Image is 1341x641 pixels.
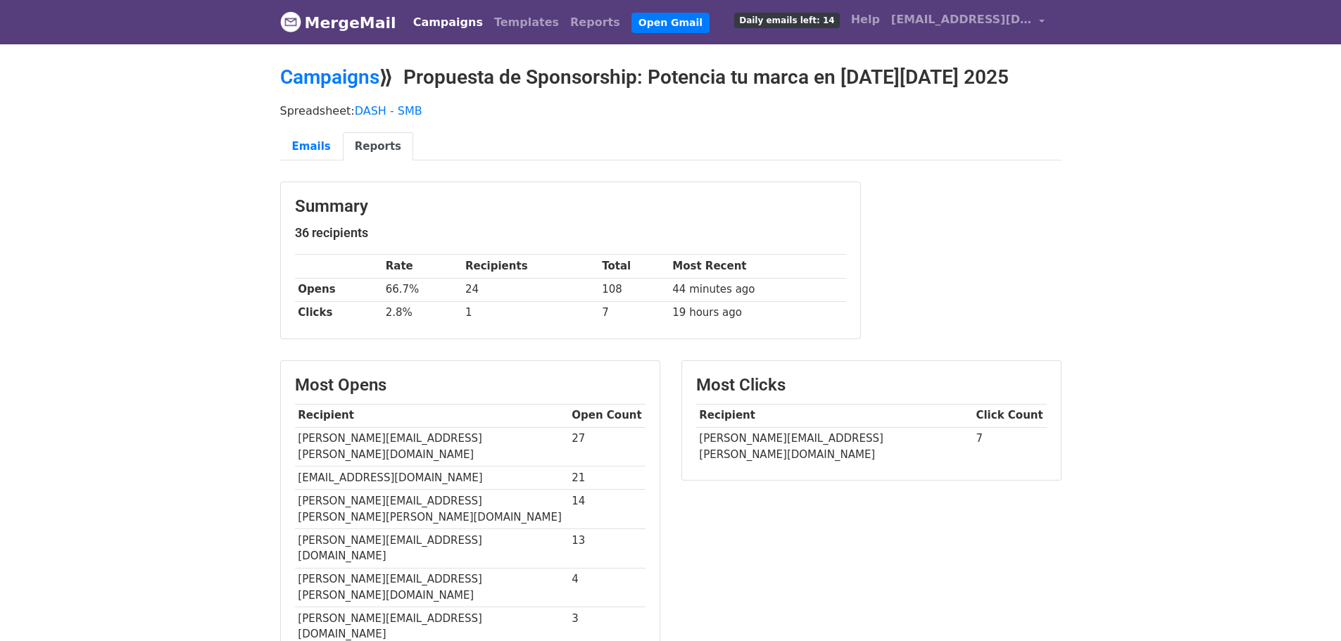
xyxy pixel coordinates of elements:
[696,375,1047,395] h3: Most Clicks
[280,132,343,161] a: Emails
[295,427,569,467] td: [PERSON_NAME][EMAIL_ADDRESS][PERSON_NAME][DOMAIN_NAME]
[295,404,569,427] th: Recipient
[295,278,382,301] th: Opens
[696,404,973,427] th: Recipient
[489,8,565,37] a: Templates
[598,255,669,278] th: Total
[295,490,569,529] td: [PERSON_NAME][EMAIL_ADDRESS][PERSON_NAME][PERSON_NAME][DOMAIN_NAME]
[295,225,846,241] h5: 36 recipients
[355,104,422,118] a: DASH - SMB
[973,427,1047,466] td: 7
[891,11,1032,28] span: [EMAIL_ADDRESS][DOMAIN_NAME]
[598,278,669,301] td: 108
[280,65,379,89] a: Campaigns
[462,255,598,278] th: Recipients
[462,278,598,301] td: 24
[382,301,462,324] td: 2.8%
[569,490,646,529] td: 14
[295,301,382,324] th: Clicks
[280,11,301,32] img: MergeMail logo
[669,255,846,278] th: Most Recent
[280,65,1062,89] h2: ⟫ Propuesta de Sponsorship: Potencia tu marca en [DATE][DATE] 2025
[569,404,646,427] th: Open Count
[569,528,646,568] td: 13
[280,8,396,37] a: MergeMail
[845,6,886,34] a: Help
[569,467,646,490] td: 21
[696,427,973,466] td: [PERSON_NAME][EMAIL_ADDRESS][PERSON_NAME][DOMAIN_NAME]
[295,375,646,395] h3: Most Opens
[598,301,669,324] td: 7
[280,103,1062,118] p: Spreadsheet:
[569,568,646,607] td: 4
[295,568,569,607] td: [PERSON_NAME][EMAIL_ADDRESS][PERSON_NAME][DOMAIN_NAME]
[408,8,489,37] a: Campaigns
[295,196,846,217] h3: Summary
[295,528,569,568] td: [PERSON_NAME][EMAIL_ADDRESS][DOMAIN_NAME]
[295,467,569,490] td: [EMAIL_ADDRESS][DOMAIN_NAME]
[382,278,462,301] td: 66.7%
[343,132,413,161] a: Reports
[569,427,646,467] td: 27
[729,6,845,34] a: Daily emails left: 14
[631,13,710,33] a: Open Gmail
[734,13,839,28] span: Daily emails left: 14
[669,278,846,301] td: 44 minutes ago
[565,8,626,37] a: Reports
[382,255,462,278] th: Rate
[669,301,846,324] td: 19 hours ago
[462,301,598,324] td: 1
[886,6,1050,39] a: [EMAIL_ADDRESS][DOMAIN_NAME]
[973,404,1047,427] th: Click Count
